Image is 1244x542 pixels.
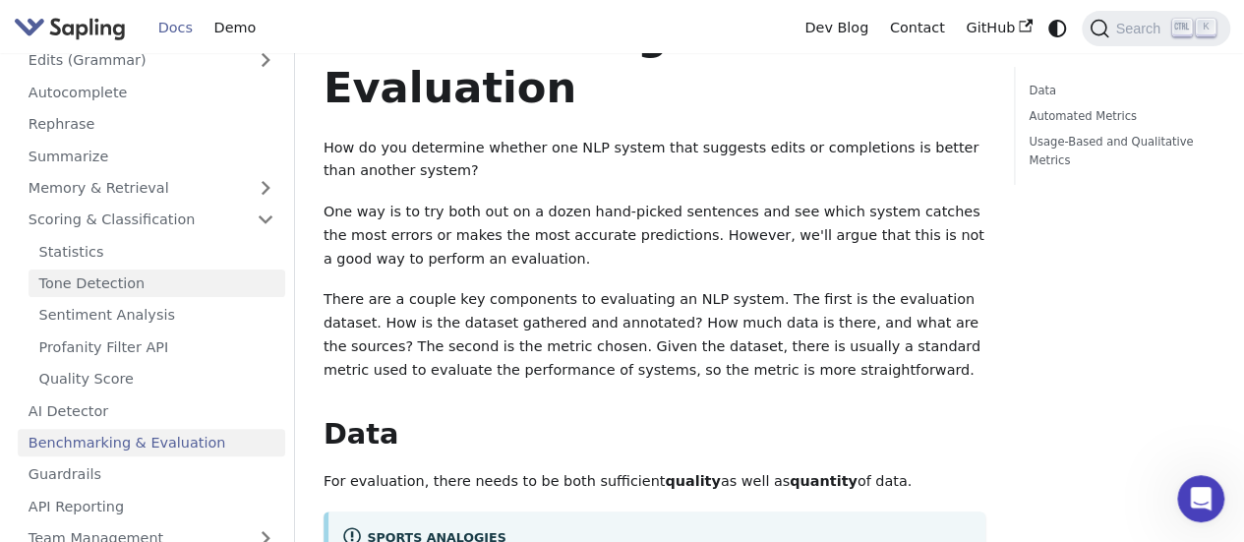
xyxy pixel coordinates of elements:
[18,396,285,425] a: AI Detector
[324,288,985,382] p: There are a couple key components to evaluating an NLP system. The first is the evaluation datase...
[955,13,1042,43] a: GitHub
[18,174,285,203] a: Memory & Retrieval
[29,332,285,361] a: Profanity Filter API
[1177,475,1224,522] iframe: Intercom live chat
[324,137,985,184] p: How do you determine whether one NLP system that suggests edits or completions is better than ano...
[324,417,985,452] h2: Data
[324,8,985,114] h1: Benchmarking & Evaluation
[18,142,285,170] a: Summarize
[29,365,285,393] a: Quality Score
[18,206,285,234] a: Scoring & Classification
[148,13,204,43] a: Docs
[790,473,858,489] strong: quantity
[1029,82,1209,100] a: Data
[204,13,267,43] a: Demo
[18,460,285,489] a: Guardrails
[1029,133,1209,170] a: Usage-Based and Qualitative Metrics
[324,201,985,271] p: One way is to try both out on a dozen hand-picked sentences and see which system catches the most...
[18,492,285,520] a: API Reporting
[1043,14,1072,42] button: Switch between dark and light mode (currently system mode)
[1109,21,1172,36] span: Search
[794,13,878,43] a: Dev Blog
[18,46,285,75] a: Edits (Grammar)
[18,78,285,106] a: Autocomplete
[29,301,285,330] a: Sentiment Analysis
[14,14,126,42] img: Sapling.ai
[324,470,985,494] p: For evaluation, there needs to be both sufficient as well as of data.
[1196,19,1215,36] kbd: K
[29,270,285,298] a: Tone Detection
[1082,11,1229,46] button: Search (Ctrl+K)
[18,110,285,139] a: Rephrase
[18,429,285,457] a: Benchmarking & Evaluation
[14,14,133,42] a: Sapling.ai
[1029,107,1209,126] a: Automated Metrics
[879,13,956,43] a: Contact
[29,237,285,266] a: Statistics
[665,473,720,489] strong: quality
